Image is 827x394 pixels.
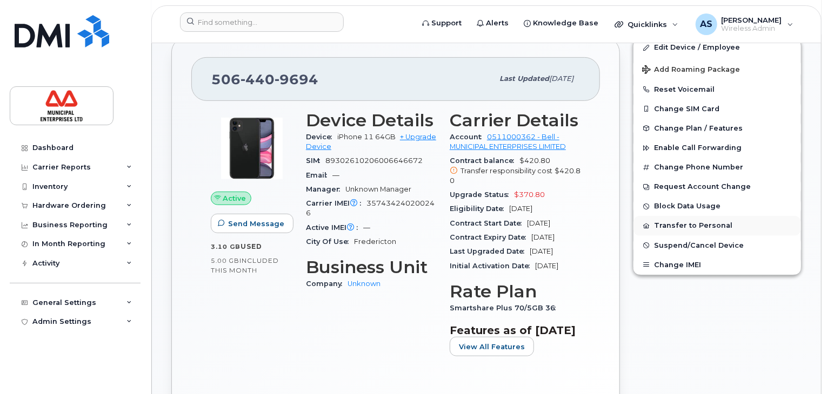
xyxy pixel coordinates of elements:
[514,191,545,199] span: $370.80
[642,65,740,76] span: Add Roaming Package
[700,18,712,31] span: AS
[633,80,801,99] button: Reset Voicemail
[211,243,241,250] span: 3.10 GB
[306,199,366,207] span: Carrier IMEI
[180,12,344,32] input: Find something...
[306,111,437,130] h3: Device Details
[306,171,332,179] span: Email
[509,205,532,213] span: [DATE]
[533,18,598,29] span: Knowledge Base
[275,71,318,87] span: 9694
[306,280,348,288] span: Company
[628,20,667,29] span: Quicklinks
[348,280,381,288] a: Unknown
[363,223,370,232] span: —
[306,257,437,277] h3: Business Unit
[306,223,363,232] span: Active IMEI
[654,144,742,152] span: Enable Call Forwarding
[450,324,581,337] h3: Features as of [DATE]
[450,111,581,130] h3: Carrier Details
[633,38,801,57] a: Edit Device / Employee
[633,255,801,275] button: Change IMEI
[633,58,801,80] button: Add Roaming Package
[450,191,514,199] span: Upgrade Status
[228,219,284,229] span: Send Message
[633,196,801,216] button: Block Data Usage
[431,18,462,29] span: Support
[337,133,396,141] span: iPhone 11 64GB
[223,193,246,203] span: Active
[450,262,535,270] span: Initial Activation Date
[531,233,555,241] span: [DATE]
[306,185,345,193] span: Manager
[450,205,509,213] span: Eligibility Date
[722,24,782,33] span: Wireless Admin
[450,337,534,356] button: View All Features
[332,171,339,179] span: —
[633,138,801,158] button: Enable Call Forwarding
[486,18,509,29] span: Alerts
[306,157,325,165] span: SIM
[211,71,318,87] span: 506
[722,16,782,24] span: [PERSON_NAME]
[241,71,275,87] span: 440
[450,247,530,255] span: Last Upgraded Date
[450,133,487,141] span: Account
[654,241,744,249] span: Suspend/Cancel Device
[633,119,801,138] button: Change Plan / Features
[450,167,581,185] span: $420.80
[549,74,573,83] span: [DATE]
[530,247,553,255] span: [DATE]
[450,157,519,165] span: Contract balance
[450,219,527,227] span: Contract Start Date
[354,237,396,246] span: Fredericton
[450,304,561,312] span: Smartshare Plus 70/5GB 36
[306,133,337,141] span: Device
[211,256,279,274] span: included this month
[211,214,294,233] button: Send Message
[654,124,743,132] span: Change Plan / Features
[461,167,552,175] span: Transfer responsibility cost
[633,158,801,177] button: Change Phone Number
[633,99,801,119] button: Change SIM Card
[345,185,411,193] span: Unknown Manager
[306,199,435,217] span: 357434240200246
[688,13,801,35] div: Arun Singla
[607,13,686,35] div: Quicklinks
[469,12,516,34] a: Alerts
[219,116,284,181] img: iPhone_11.jpg
[450,282,581,301] h3: Rate Plan
[241,242,262,250] span: used
[450,233,531,241] span: Contract Expiry Date
[450,157,581,186] span: $420.80
[633,177,801,196] button: Request Account Change
[306,237,354,246] span: City Of Use
[633,216,801,235] button: Transfer to Personal
[459,342,525,352] span: View All Features
[450,133,566,151] a: 0511000362 - Bell - MUNICIPAL ENTERPRISES LIMITED
[325,157,423,165] span: 89302610206006646672
[516,12,606,34] a: Knowledge Base
[415,12,469,34] a: Support
[499,74,549,83] span: Last updated
[211,257,239,264] span: 5.00 GB
[633,236,801,255] button: Suspend/Cancel Device
[527,219,550,227] span: [DATE]
[535,262,558,270] span: [DATE]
